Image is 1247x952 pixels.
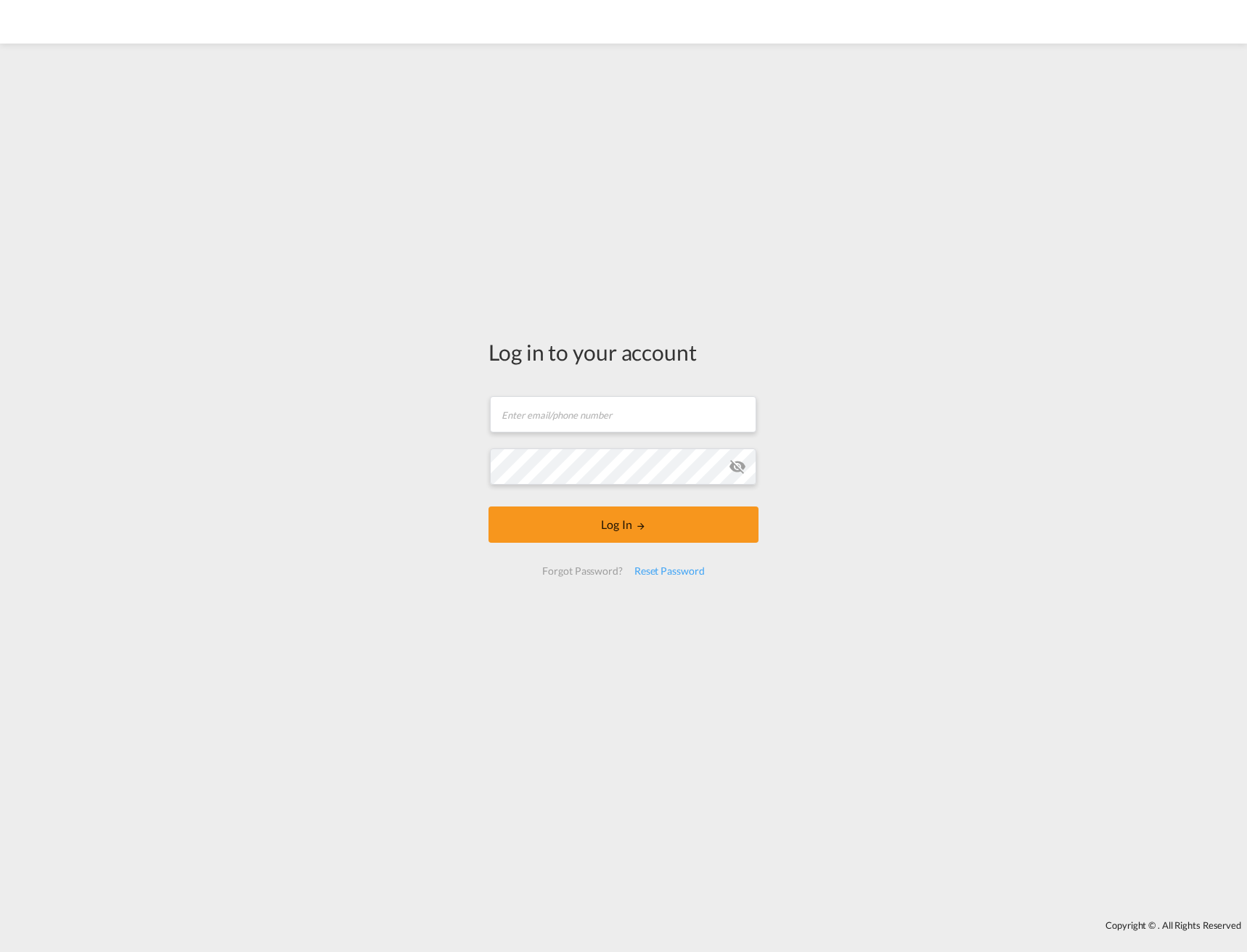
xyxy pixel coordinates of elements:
div: Log in to your account [488,337,759,367]
button: LOGIN [488,506,759,543]
div: Forgot Password? [536,558,628,584]
md-icon: icon-eye-off [729,458,746,475]
div: Reset Password [629,558,711,584]
input: Enter email/phone number [490,396,756,432]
